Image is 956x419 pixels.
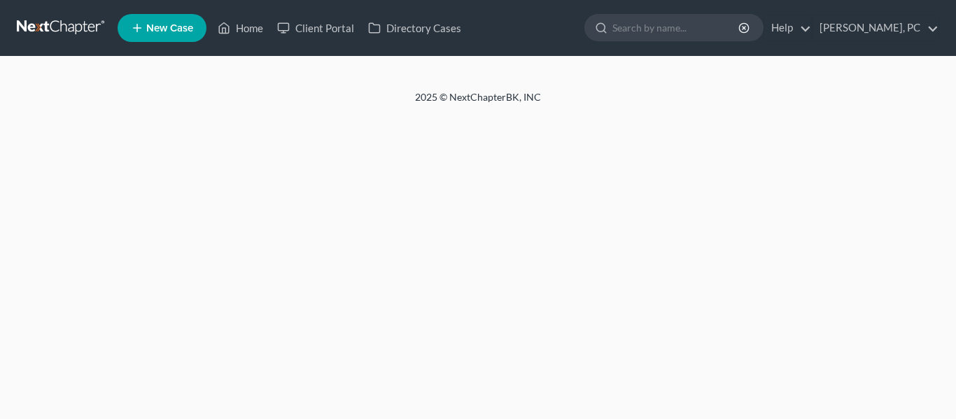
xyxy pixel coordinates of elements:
[270,15,361,41] a: Client Portal
[361,15,468,41] a: Directory Cases
[146,23,193,34] span: New Case
[813,15,939,41] a: [PERSON_NAME], PC
[211,15,270,41] a: Home
[764,15,811,41] a: Help
[79,90,877,115] div: 2025 © NextChapterBK, INC
[612,15,740,41] input: Search by name...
